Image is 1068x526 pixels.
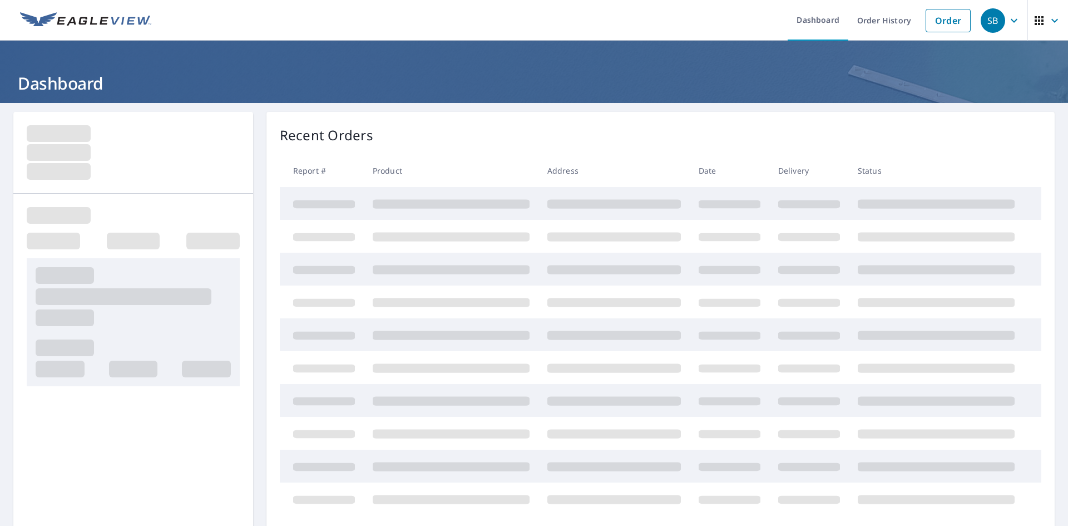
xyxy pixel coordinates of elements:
img: EV Logo [20,12,151,29]
th: Status [849,154,1023,187]
th: Address [538,154,690,187]
th: Report # [280,154,364,187]
h1: Dashboard [13,72,1055,95]
th: Date [690,154,769,187]
th: Product [364,154,538,187]
th: Delivery [769,154,849,187]
div: SB [981,8,1005,33]
p: Recent Orders [280,125,373,145]
a: Order [926,9,971,32]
